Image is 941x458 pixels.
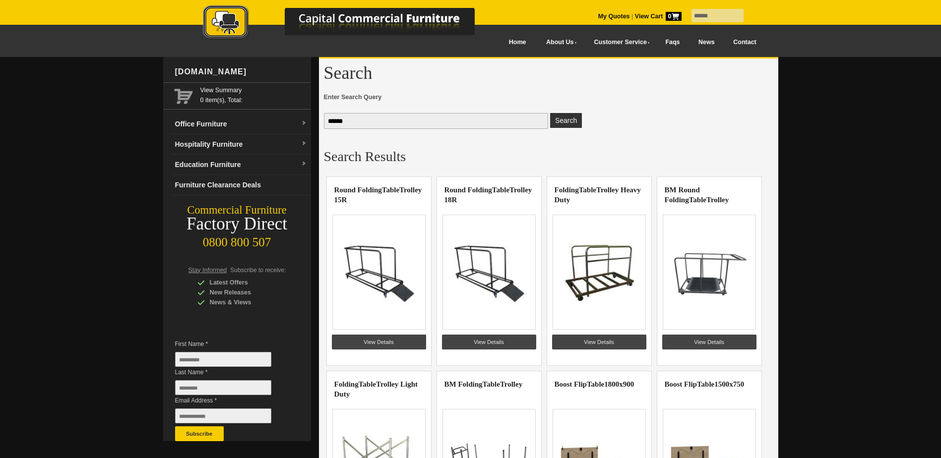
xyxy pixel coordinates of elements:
highlight: Table [483,380,500,388]
input: Last Name * [175,380,271,395]
h2: Search Results [324,149,773,164]
a: News [689,31,724,54]
div: Latest Offers [197,278,292,287]
a: Boost FlipTable1800x900 [555,380,634,388]
a: Round FoldingTableTrolley 15R [334,186,422,204]
a: FoldingTableTrolley Heavy Duty [555,186,641,204]
span: Stay Informed [188,267,227,274]
a: Contact [724,31,765,54]
a: My Quotes [598,13,630,20]
img: dropdown [301,120,307,126]
span: Email Address * [175,396,286,405]
span: 0 item(s), Total: [200,85,307,104]
a: Education Furnituredropdown [171,155,311,175]
a: Office Furnituredropdown [171,114,311,134]
a: View Cart0 [633,13,681,20]
a: Round FoldingTableTrolley 18R [444,186,532,204]
highlight: Table [587,380,604,388]
a: Hospitality Furnituredropdown [171,134,311,155]
button: Enter Search Query [550,113,582,128]
a: View Details [332,335,426,349]
highlight: Table [689,196,706,204]
a: FoldingTableTrolley Light Duty [334,380,418,398]
span: Enter Search Query [324,92,773,102]
img: dropdown [301,141,307,147]
a: View Details [662,335,756,349]
a: View Summary [200,85,307,95]
a: Boost FlipTable1500x750 [665,380,745,388]
a: BM FoldingTableTrolley [444,380,523,388]
div: Commercial Furniture [163,203,311,217]
img: dropdown [301,161,307,167]
a: Faqs [656,31,690,54]
highlight: Table [579,186,596,194]
a: Customer Service [583,31,656,54]
highlight: Table [359,380,376,388]
img: Capital Commercial Furniture Logo [176,5,523,41]
highlight: Table [492,186,509,194]
a: View Details [552,335,646,349]
input: Enter Search Query [324,113,549,129]
span: Last Name * [175,367,286,377]
a: BM Round FoldingTableTrolley [665,186,729,204]
div: [DOMAIN_NAME] [171,57,311,87]
a: Capital Commercial Furniture Logo [176,5,523,44]
strong: View Cart [635,13,682,20]
h1: Search [324,63,773,82]
div: 0800 800 507 [163,230,311,249]
highlight: Table [697,380,714,388]
span: 0 [666,12,682,21]
button: Subscribe [175,426,224,441]
input: First Name * [175,352,271,367]
a: Furniture Clearance Deals [171,175,311,195]
a: About Us [535,31,583,54]
span: First Name * [175,339,286,349]
div: Factory Direct [163,217,311,231]
highlight: Table [382,186,399,194]
div: News & Views [197,297,292,307]
span: Subscribe to receive: [230,267,286,274]
div: New Releases [197,287,292,297]
a: View Details [442,335,536,349]
input: Email Address * [175,408,271,423]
